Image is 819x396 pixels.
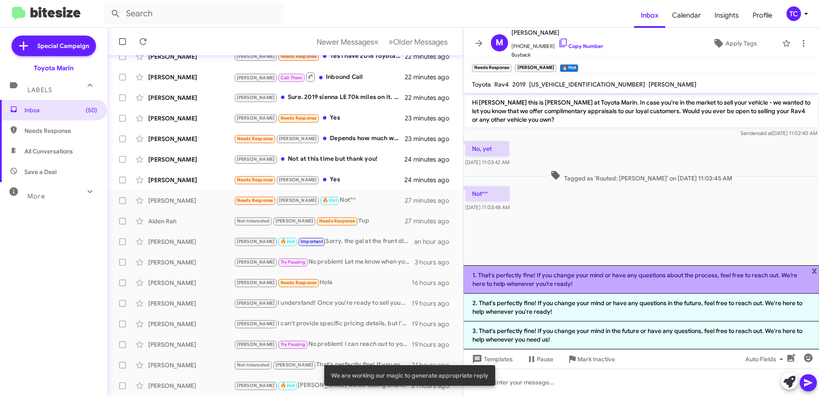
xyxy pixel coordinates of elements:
[412,299,456,308] div: 19 hours ago
[558,43,603,49] a: Copy Number
[237,342,275,347] span: [PERSON_NAME]
[511,51,603,59] span: Buyback
[237,95,275,100] span: [PERSON_NAME]
[281,54,317,59] span: Needs Response
[86,106,97,114] span: (50)
[234,195,405,205] div: Not^^
[148,217,234,225] div: Aiden Rah
[148,114,234,123] div: [PERSON_NAME]
[757,130,772,136] span: said at
[708,3,746,28] span: Insights
[34,64,74,72] div: Toyota Marin
[389,36,393,47] span: »
[148,73,234,81] div: [PERSON_NAME]
[405,135,456,143] div: 23 minutes ago
[234,339,412,349] div: No problem! I can reach out to you when you're back in town. When you're ready to discuss selling...
[520,351,560,367] button: Pause
[148,135,234,143] div: [PERSON_NAME]
[234,175,405,185] div: Yes
[405,114,456,123] div: 23 minutes ago
[234,216,405,226] div: Yup
[665,3,708,28] a: Calendar
[237,321,275,327] span: [PERSON_NAME]
[37,42,89,50] span: Special Campaign
[237,54,275,59] span: [PERSON_NAME]
[465,204,510,210] span: [DATE] 11:03:48 AM
[279,177,317,183] span: [PERSON_NAME]
[27,192,45,200] span: More
[511,38,603,51] span: [PHONE_NUMBER]
[405,196,456,205] div: 27 minutes ago
[148,52,234,61] div: [PERSON_NAME]
[414,237,456,246] div: an hour ago
[237,177,273,183] span: Needs Response
[463,351,520,367] button: Templates
[405,217,456,225] div: 27 minutes ago
[234,298,412,308] div: I understand! Once you're ready to sell your K5, we can help with that. Would you like to set up ...
[12,36,96,56] a: Special Campaign
[237,115,275,121] span: [PERSON_NAME]
[237,239,275,244] span: [PERSON_NAME]
[529,81,645,88] span: [US_VEHICLE_IDENTIFICATION_NUMBER]
[649,81,696,88] span: [PERSON_NAME]
[237,75,275,81] span: [PERSON_NAME]
[465,141,509,156] p: No, yet
[237,218,270,224] span: Not-Interested
[312,33,453,51] nav: Page navigation example
[281,259,305,265] span: Try Pausing
[319,218,356,224] span: Needs Response
[465,159,509,165] span: [DATE] 11:03:42 AM
[237,259,275,265] span: [PERSON_NAME]
[786,6,801,21] div: TC
[237,156,275,162] span: [PERSON_NAME]
[148,93,234,102] div: [PERSON_NAME]
[281,239,295,244] span: 🔥 Hot
[560,64,578,72] small: 🔥 Hot
[234,113,405,123] div: Yes
[279,198,317,203] span: [PERSON_NAME]
[577,351,615,367] span: Mark Inactive
[746,3,779,28] a: Profile
[494,81,509,88] span: Rav4
[812,265,817,276] span: x
[281,115,317,121] span: Needs Response
[148,361,234,369] div: [PERSON_NAME]
[547,170,735,183] span: Tagged as 'Routed: [PERSON_NAME]' on [DATE] 11:03:45 AM
[234,381,412,390] div: [PERSON_NAME] will be calling shortly. Thank you!
[405,155,456,164] div: 24 minutes ago
[148,258,234,267] div: [PERSON_NAME]
[234,154,405,164] div: Not at this time but thank you!
[405,52,456,61] div: 22 minutes ago
[279,136,317,141] span: [PERSON_NAME]
[281,342,305,347] span: Try Pausing
[470,351,513,367] span: Templates
[726,36,757,51] span: Apply Tags
[148,340,234,349] div: [PERSON_NAME]
[275,362,314,368] span: [PERSON_NAME]
[472,64,511,72] small: Needs Response
[237,280,275,285] span: [PERSON_NAME]
[465,95,817,127] p: Hi [PERSON_NAME] this is [PERSON_NAME] at Toyota Marin. In case you're in the market to sell your...
[393,37,448,47] span: Older Messages
[634,3,665,28] span: Inbox
[463,321,819,349] li: 3. That's perfectly fine! If you change your mind in the future or have any questions, feel free ...
[311,33,384,51] button: Previous
[472,81,491,88] span: Toyota
[24,126,97,135] span: Needs Response
[281,383,295,388] span: 🔥 Hot
[383,33,453,51] button: Next
[560,351,622,367] button: Mark Inactive
[24,106,97,114] span: Inbox
[745,351,786,367] span: Auto Fields
[691,36,778,51] button: Apply Tags
[415,258,456,267] div: 3 hours ago
[779,6,810,21] button: TC
[234,257,415,267] div: No problem! Let me know when you're back, and we can set up a time to evaluate the vehicle. Looki...
[412,279,456,287] div: 16 hours ago
[323,198,337,203] span: 🔥 Hot
[515,64,556,72] small: [PERSON_NAME]
[234,72,405,82] div: Inbound Call
[104,3,284,24] input: Search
